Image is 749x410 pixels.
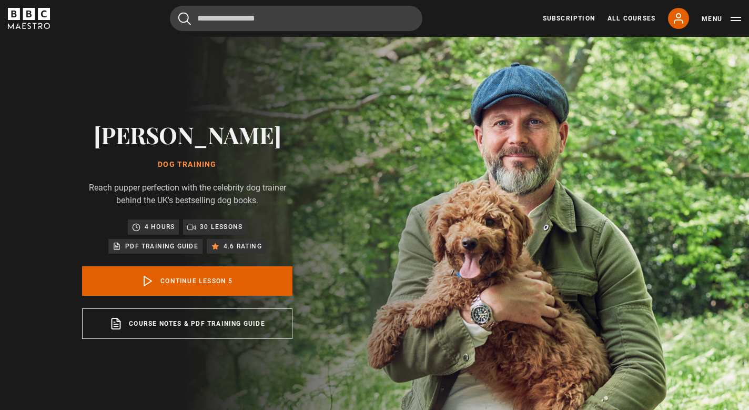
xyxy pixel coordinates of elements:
a: All Courses [608,14,655,23]
svg: BBC Maestro [8,8,50,29]
input: Search [170,6,422,31]
a: Continue lesson 5 [82,266,292,296]
h2: [PERSON_NAME] [82,121,292,148]
p: Reach pupper perfection with the celebrity dog trainer behind the UK's bestselling dog books. [82,182,292,207]
a: Subscription [543,14,595,23]
p: PDF training guide [125,241,198,252]
h1: Dog Training [82,161,292,169]
button: Submit the search query [178,12,191,25]
a: Course notes & PDF training guide [82,308,292,339]
p: 4.6 rating [224,241,262,252]
button: Toggle navigation [702,14,741,24]
p: 4 hours [145,222,175,232]
p: 30 lessons [200,222,242,232]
